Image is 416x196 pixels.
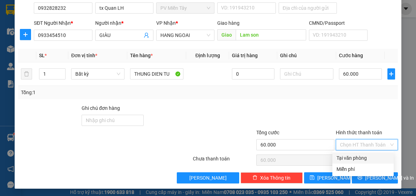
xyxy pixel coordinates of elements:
[260,174,290,182] span: Xóa Thông tin
[95,19,153,27] div: Người nhận
[388,71,395,77] span: plus
[156,20,176,26] span: VP Nhận
[252,175,257,181] span: delete
[70,41,111,53] span: My Xuan
[60,31,120,41] div: 0354674391
[339,53,363,58] span: Cước hàng
[304,172,350,183] button: save[PERSON_NAME]
[60,45,70,52] span: DĐ:
[365,174,414,182] span: [PERSON_NAME] và In
[277,49,336,62] th: Ghi chú
[82,105,120,111] label: Ghi chú đơn hàng
[232,53,258,58] span: Giá trị hàng
[256,130,279,135] span: Tổng cước
[189,174,227,182] span: [PERSON_NAME]
[217,20,240,26] span: Giao hàng
[20,32,31,37] span: plus
[144,32,149,38] span: user-add
[82,115,144,126] input: Ghi chú đơn hàng
[60,6,120,23] div: HANG NGOAI
[357,175,362,181] span: printer
[20,29,31,40] button: plus
[130,53,153,58] span: Tên hàng
[232,68,274,80] input: 0
[280,68,333,80] input: Ghi Chú
[310,175,315,181] span: save
[6,7,17,14] span: Gửi:
[192,155,256,167] div: Chưa thanh toán
[236,29,306,40] input: Dọc đường
[195,53,220,58] span: Định lượng
[279,2,337,14] input: Địa chỉ của người gửi
[6,23,55,31] div: TX SON C
[160,30,210,40] span: HANG NGOAI
[387,68,395,80] button: plus
[39,53,45,58] span: SL
[60,7,76,14] span: Nhận:
[160,3,210,13] span: PV Miền Tây
[21,68,32,80] button: delete
[6,6,55,23] div: PV Miền Tây
[336,165,389,173] div: Miễn phí
[336,130,382,135] label: Hình thức thanh toán
[130,68,183,80] input: VD: Bàn, Ghế
[317,174,355,182] span: [PERSON_NAME]
[60,23,120,31] div: [PERSON_NAME]
[34,19,92,27] div: SĐT Người Nhận
[352,172,398,183] button: printer[PERSON_NAME] và In
[177,172,239,183] button: [PERSON_NAME]
[241,172,303,183] button: deleteXóa Thông tin
[336,154,389,162] div: Tại văn phòng
[6,31,55,41] div: 0933607358
[21,89,161,96] div: Tổng: 1
[75,69,120,79] span: Bất kỳ
[217,29,236,40] span: Giao
[71,53,97,58] span: Đơn vị tính
[309,19,367,27] div: CMND/Passport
